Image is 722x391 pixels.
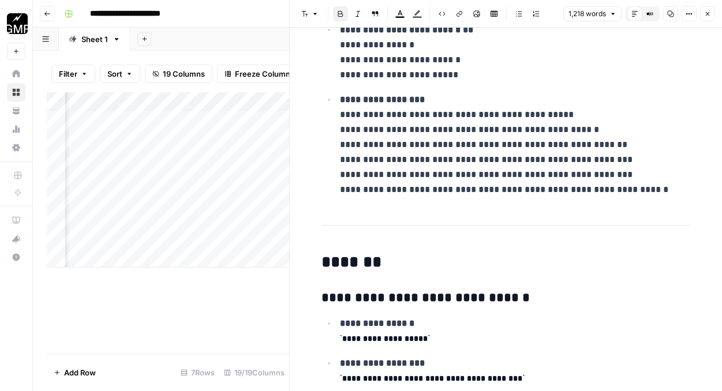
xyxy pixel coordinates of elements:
[563,6,622,21] button: 1,218 words
[47,363,103,382] button: Add Row
[7,83,25,101] a: Browse
[8,230,25,247] div: What's new?
[7,9,25,38] button: Workspace: Growth Marketing Pro
[217,65,302,83] button: Freeze Columns
[7,138,25,157] a: Settings
[568,9,606,19] span: 1,218 words
[235,68,294,80] span: Freeze Columns
[176,363,219,382] div: 7 Rows
[163,68,205,80] span: 19 Columns
[7,101,25,120] a: Your Data
[59,68,77,80] span: Filter
[51,65,95,83] button: Filter
[219,363,289,382] div: 19/19 Columns
[7,120,25,138] a: Usage
[59,28,130,51] a: Sheet 1
[145,65,212,83] button: 19 Columns
[100,65,140,83] button: Sort
[7,230,25,248] button: What's new?
[7,211,25,230] a: AirOps Academy
[64,367,96,378] span: Add Row
[107,68,122,80] span: Sort
[81,33,108,45] div: Sheet 1
[7,248,25,266] button: Help + Support
[7,13,28,34] img: Growth Marketing Pro Logo
[7,65,25,83] a: Home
